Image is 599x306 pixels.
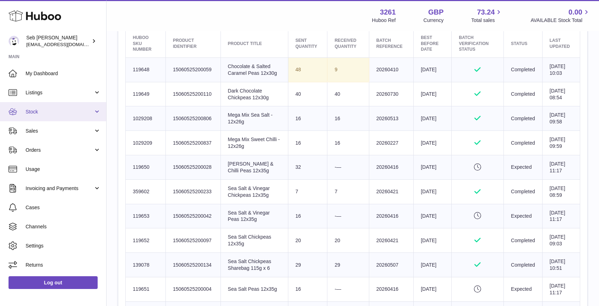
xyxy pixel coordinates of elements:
[288,29,327,58] th: Sent Quantity
[542,82,580,106] td: [DATE] 08:54
[369,82,413,106] td: 20260730
[126,106,166,131] td: 1029208
[126,277,166,301] td: 119651
[26,166,101,173] span: Usage
[542,277,580,301] td: [DATE] 11:17
[288,57,327,82] td: 48
[9,276,98,289] a: Log out
[165,228,220,253] td: 15060525200097
[288,106,327,131] td: 16
[26,89,93,96] span: Listings
[327,29,369,58] th: Received Quantity
[471,17,503,24] span: Total sales
[26,70,101,77] span: My Dashboard
[165,82,220,106] td: 15060525200110
[220,131,288,155] td: Mega Mix Sweet Chilli - 12x26g
[26,243,101,249] span: Settings
[126,82,166,106] td: 119649
[327,179,369,204] td: 7
[327,228,369,253] td: 20
[288,204,327,228] td: 16
[165,131,220,155] td: 15060525200837
[414,155,452,180] td: [DATE]
[26,147,93,154] span: Orders
[369,155,413,180] td: 20260416
[504,155,543,180] td: Expected
[288,82,327,106] td: 40
[220,179,288,204] td: Sea Salt & Vinegar Chickpeas 12x35g
[568,7,582,17] span: 0.00
[288,228,327,253] td: 20
[369,106,413,131] td: 20260513
[26,262,101,268] span: Returns
[530,7,590,24] a: 0.00 AVAILABLE Stock Total
[220,204,288,228] td: Sea Salt & Vinegar Peas 12x35g
[369,277,413,301] td: 20260416
[369,228,413,253] td: 20260421
[126,155,166,180] td: 119650
[542,131,580,155] td: [DATE] 09:59
[220,29,288,58] th: Product title
[380,7,396,17] strong: 3261
[369,57,413,82] td: 20260410
[414,131,452,155] td: [DATE]
[504,253,543,277] td: Completed
[542,29,580,58] th: Last updated
[504,228,543,253] td: Completed
[369,179,413,204] td: 20260421
[542,228,580,253] td: [DATE] 09:03
[542,155,580,180] td: [DATE] 11:17
[477,7,495,17] span: 73.24
[288,131,327,155] td: 16
[414,179,452,204] td: [DATE]
[504,204,543,228] td: Expected
[165,277,220,301] td: 15060525200004
[372,17,396,24] div: Huboo Ref
[414,57,452,82] td: [DATE]
[126,179,166,204] td: 359602
[26,34,90,48] div: Seb [PERSON_NAME]
[542,57,580,82] td: [DATE] 10:03
[414,82,452,106] td: [DATE]
[220,277,288,301] td: Sea Salt Peas 12x35g
[327,106,369,131] td: 16
[369,29,413,58] th: Batch Reference
[327,204,369,228] td: -—
[428,7,443,17] strong: GBP
[165,155,220,180] td: 15060525200028
[165,106,220,131] td: 15060525200806
[26,128,93,134] span: Sales
[369,131,413,155] td: 20260227
[288,253,327,277] td: 29
[542,106,580,131] td: [DATE] 09:58
[9,36,19,46] img: ecom@bravefoods.co.uk
[414,277,452,301] td: [DATE]
[165,204,220,228] td: 15060525200042
[504,179,543,204] td: Completed
[126,131,166,155] td: 1029209
[530,17,590,24] span: AVAILABLE Stock Total
[26,185,93,192] span: Invoicing and Payments
[504,57,543,82] td: Completed
[327,155,369,180] td: -—
[288,155,327,180] td: 32
[165,179,220,204] td: 15060525200233
[165,57,220,82] td: 15060525200059
[414,253,452,277] td: [DATE]
[327,277,369,301] td: -—
[288,179,327,204] td: 7
[542,204,580,228] td: [DATE] 11:17
[26,109,93,115] span: Stock
[414,228,452,253] td: [DATE]
[414,106,452,131] td: [DATE]
[26,41,104,47] span: [EMAIL_ADDRESS][DOMAIN_NAME]
[126,253,166,277] td: 139078
[327,253,369,277] td: 29
[220,253,288,277] td: Sea Salt Chickpeas Sharebag 115g x 6
[504,106,543,131] td: Completed
[220,228,288,253] td: Sea Salt Chickpeas 12x35g
[220,106,288,131] td: Mega Mix Sea Salt - 12x26g
[165,29,220,58] th: Product Identifier
[220,155,288,180] td: [PERSON_NAME] & Chilli Peas 12x35g
[424,17,444,24] div: Currency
